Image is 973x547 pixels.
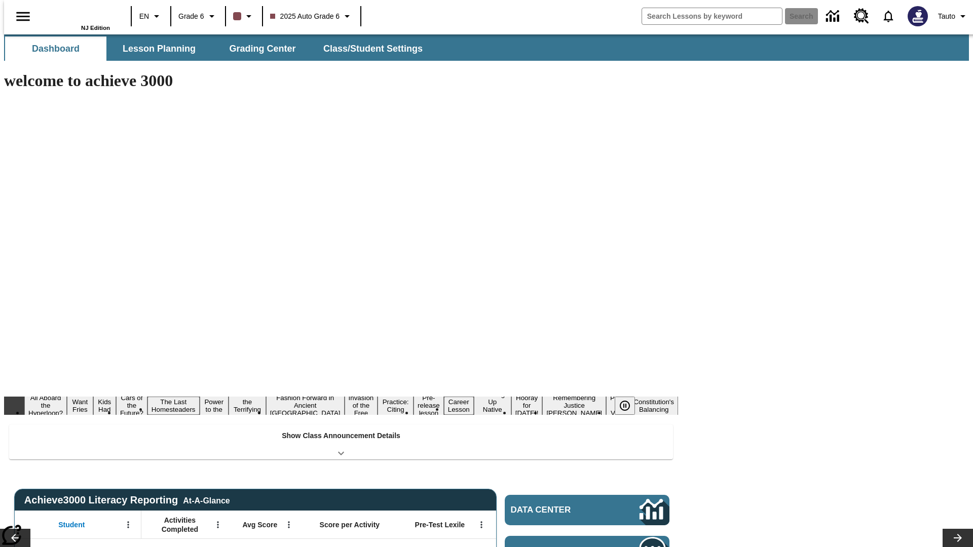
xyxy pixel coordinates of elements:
button: Class/Student Settings [315,36,431,61]
button: Class color is dark brown. Change class color [229,7,259,25]
span: Avg Score [242,520,277,529]
span: Pre-Test Lexile [415,520,465,529]
span: Activities Completed [146,516,213,534]
button: Open Menu [281,517,296,532]
img: Avatar [908,6,928,26]
a: Data Center [505,495,669,525]
button: Dashboard [5,36,106,61]
button: Slide 13 Cooking Up Native Traditions [474,389,511,422]
span: 2025 Auto Grade 6 [270,11,340,22]
button: Slide 5 The Last Homesteaders [147,397,200,415]
button: Slide 11 Pre-release lesson [414,393,444,418]
button: Slide 15 Remembering Justice O'Connor [542,393,606,418]
a: Data Center [820,3,848,30]
span: Data Center [511,505,606,515]
button: Slide 2 Do You Want Fries With That? [67,381,93,430]
span: NJ Edition [81,25,110,31]
button: Profile/Settings [934,7,973,25]
a: Notifications [875,3,902,29]
button: Slide 17 The Constitution's Balancing Act [629,389,678,422]
span: Lesson Planning [123,43,196,55]
span: Dashboard [32,43,80,55]
span: Score per Activity [320,520,380,529]
div: Show Class Announcement Details [9,424,673,459]
button: Slide 10 Mixed Practice: Citing Evidence [378,389,414,422]
button: Open side menu [8,2,38,31]
div: SubNavbar [4,34,969,61]
button: Slide 6 Solar Power to the People [200,389,229,422]
span: EN [139,11,149,22]
div: SubNavbar [4,36,432,61]
button: Lesson Planning [108,36,210,61]
button: Language: EN, Select a language [135,7,167,25]
div: Pause [615,397,645,415]
button: Grading Center [212,36,313,61]
button: Open Menu [474,517,489,532]
button: Slide 1 All Aboard the Hyperloop? [24,393,67,418]
div: At-A-Glance [183,494,230,505]
button: Slide 9 The Invasion of the Free CD [345,385,378,426]
h1: welcome to achieve 3000 [4,71,678,90]
button: Lesson carousel, Next [943,529,973,547]
a: Resource Center, Will open in new tab [848,3,875,30]
button: Slide 8 Fashion Forward in Ancient Rome [266,393,345,418]
button: Slide 16 Point of View [606,393,629,418]
span: Class/Student Settings [323,43,423,55]
div: Home [44,4,110,31]
p: Show Class Announcement Details [282,431,400,441]
button: Open Menu [121,517,136,532]
button: Slide 12 Career Lesson [444,397,474,415]
button: Grade: Grade 6, Select a grade [174,7,222,25]
a: Home [44,5,110,25]
button: Slide 4 Cars of the Future? [116,393,147,418]
span: Tauto [938,11,955,22]
button: Slide 7 Attack of the Terrifying Tomatoes [229,389,266,422]
button: Slide 14 Hooray for Constitution Day! [511,393,543,418]
span: Achieve3000 Literacy Reporting [24,494,230,506]
span: Student [58,520,85,529]
button: Select a new avatar [902,3,934,29]
button: Open Menu [210,517,226,532]
button: Class: 2025 Auto Grade 6, Select your class [266,7,358,25]
span: Grading Center [229,43,295,55]
button: Pause [615,397,635,415]
input: search field [642,8,782,24]
span: Grade 6 [178,11,204,22]
button: Slide 3 Dirty Jobs Kids Had To Do [93,381,116,430]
